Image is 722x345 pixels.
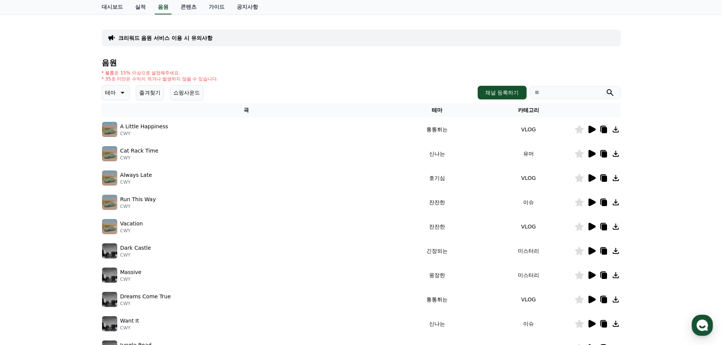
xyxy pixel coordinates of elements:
[102,170,117,186] img: music
[120,147,159,155] p: Cat Rack Time
[120,195,156,203] p: Run This Way
[120,123,168,131] p: A Little Happiness
[120,293,171,301] p: Dreams Come True
[120,228,143,234] p: CWY
[391,287,483,312] td: 통통튀는
[120,203,156,210] p: CWY
[136,85,164,100] button: 즐겨찾기
[120,220,143,228] p: Vacation
[483,312,574,336] td: 이슈
[391,214,483,239] td: 잔잔한
[391,166,483,190] td: 호기심
[50,241,98,260] a: 대화
[117,252,126,258] span: 설정
[391,142,483,166] td: 신나는
[118,34,212,42] a: 크리워드 음원 서비스 이용 시 유의사항
[483,263,574,287] td: 미스터리
[105,87,116,98] p: 테마
[483,166,574,190] td: VLOG
[102,58,621,67] h4: 음원
[483,117,574,142] td: VLOG
[24,252,28,258] span: 홈
[483,287,574,312] td: VLOG
[120,276,142,282] p: CWY
[120,301,171,307] p: CWY
[120,244,151,252] p: Dark Castle
[120,171,152,179] p: Always Late
[391,190,483,214] td: 잔잔한
[102,146,117,161] img: music
[102,70,219,76] p: * 볼륨은 15% 이상으로 설정해주세요.
[483,190,574,214] td: 이슈
[170,85,203,100] button: 쇼핑사운드
[120,131,168,137] p: CWY
[483,103,574,117] th: 카테고리
[102,195,117,210] img: music
[102,268,117,283] img: music
[120,179,152,185] p: CWY
[98,241,146,260] a: 설정
[120,268,142,276] p: Massive
[483,239,574,263] td: 미스터리
[391,263,483,287] td: 웅장한
[391,103,483,117] th: 테마
[69,252,79,258] span: 대화
[120,252,151,258] p: CWY
[102,103,392,117] th: 곡
[102,122,117,137] img: music
[391,117,483,142] td: 통통튀는
[120,325,139,331] p: CWY
[102,243,117,258] img: music
[102,316,117,331] img: music
[102,85,130,100] button: 테마
[483,142,574,166] td: 유머
[120,317,139,325] p: Want It
[102,292,117,307] img: music
[102,219,117,234] img: music
[120,155,159,161] p: CWY
[483,214,574,239] td: VLOG
[391,312,483,336] td: 신나는
[102,76,219,82] p: * 35초 미만은 수익이 적거나 발생하지 않을 수 있습니다.
[478,86,526,99] button: 채널 등록하기
[2,241,50,260] a: 홈
[391,239,483,263] td: 긴장되는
